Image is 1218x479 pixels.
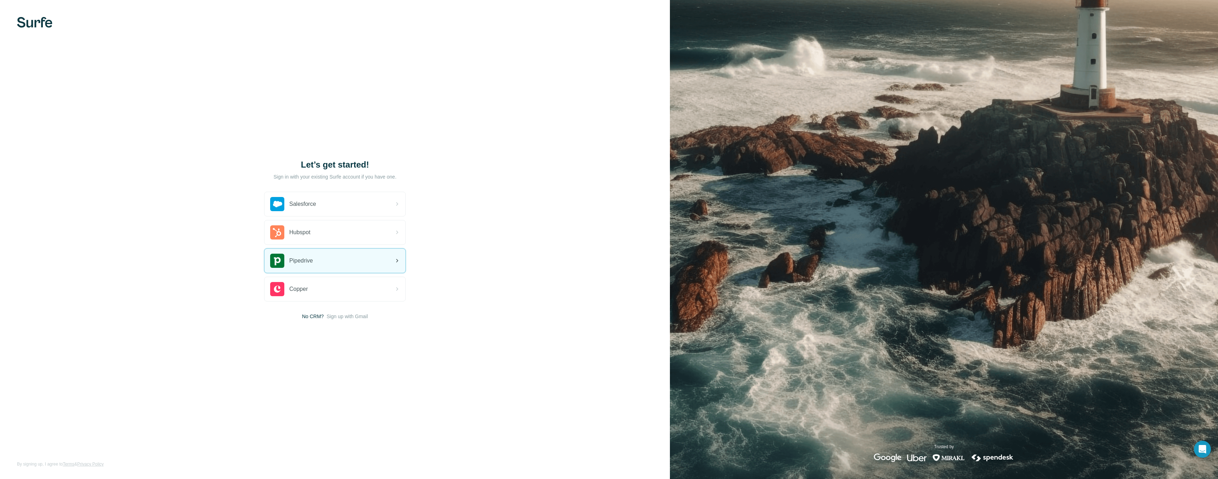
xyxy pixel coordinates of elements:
[289,257,313,265] span: Pipedrive
[270,282,284,296] img: copper's logo
[77,462,104,467] a: Privacy Policy
[17,17,52,28] img: Surfe's logo
[273,173,396,180] p: Sign in with your existing Surfe account if you have one.
[302,313,324,320] span: No CRM?
[270,197,284,211] img: salesforce's logo
[264,159,406,170] h1: Let’s get started!
[63,462,74,467] a: Terms
[971,453,1014,462] img: spendesk's logo
[270,254,284,268] img: pipedrive's logo
[289,200,316,208] span: Salesforce
[907,453,927,462] img: uber's logo
[270,225,284,239] img: hubspot's logo
[1194,441,1211,458] div: Open Intercom Messenger
[289,285,308,293] span: Copper
[934,444,954,450] p: Trusted by
[17,461,104,467] span: By signing up, I agree to &
[874,453,901,462] img: google's logo
[326,313,368,320] button: Sign up with Gmail
[932,453,965,462] img: mirakl's logo
[289,228,311,237] span: Hubspot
